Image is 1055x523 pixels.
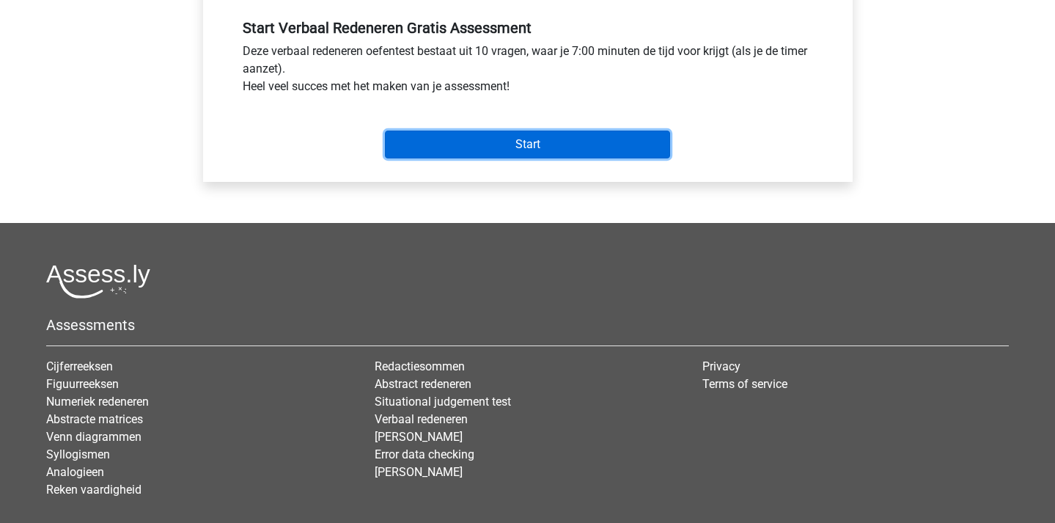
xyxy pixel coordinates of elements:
h5: Start Verbaal Redeneren Gratis Assessment [243,19,813,37]
a: Abstracte matrices [46,412,143,426]
a: Reken vaardigheid [46,483,141,497]
img: Assessly logo [46,264,150,299]
a: Numeriek redeneren [46,395,149,409]
a: Cijferreeksen [46,359,113,373]
a: [PERSON_NAME] [375,465,463,479]
a: Terms of service [702,377,787,391]
a: Privacy [702,359,740,373]
a: Analogieen [46,465,104,479]
a: Venn diagrammen [46,430,141,444]
a: Abstract redeneren [375,377,471,391]
a: Situational judgement test [375,395,511,409]
input: Start [385,131,670,158]
a: Figuurreeksen [46,377,119,391]
a: Error data checking [375,447,474,461]
a: Syllogismen [46,447,110,461]
a: Verbaal redeneren [375,412,468,426]
div: Deze verbaal redeneren oefentest bestaat uit 10 vragen, waar je 7:00 minuten de tijd voor krijgt ... [232,43,824,101]
a: Redactiesommen [375,359,465,373]
h5: Assessments [46,316,1009,334]
a: [PERSON_NAME] [375,430,463,444]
